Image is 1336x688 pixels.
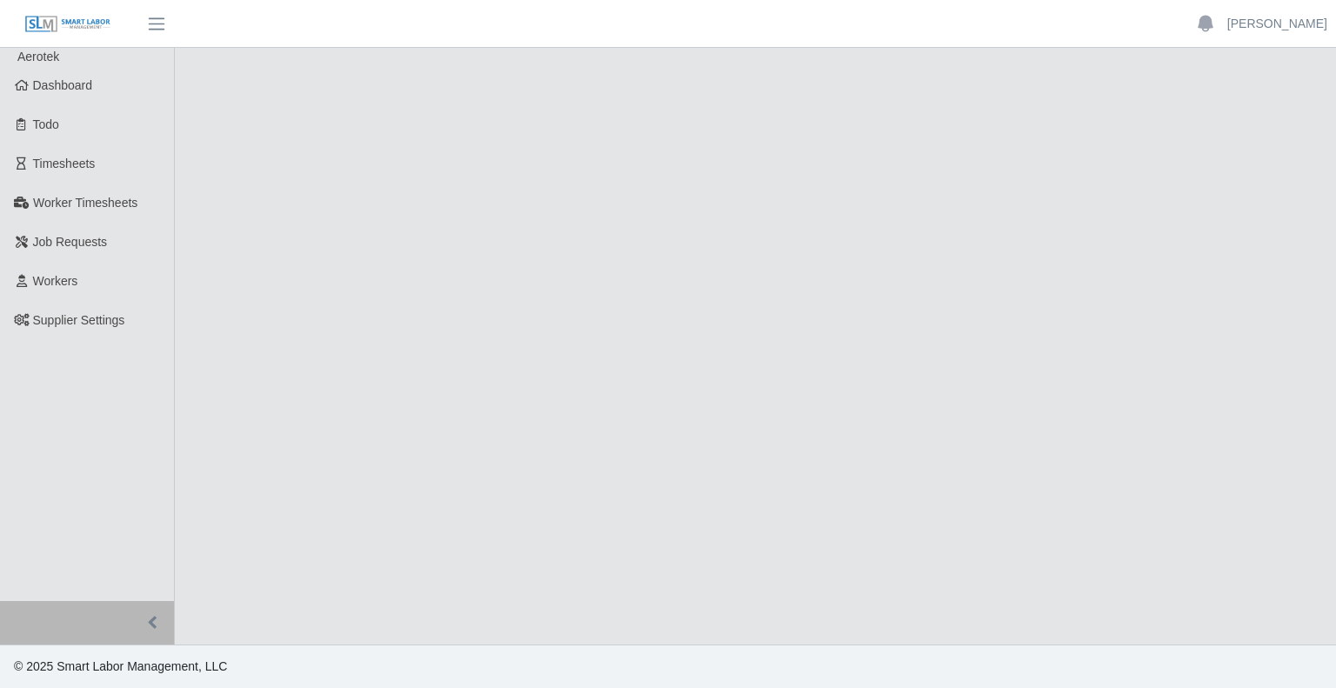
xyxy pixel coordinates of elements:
span: Workers [33,274,78,288]
span: Supplier Settings [33,313,125,327]
span: Worker Timesheets [33,196,137,210]
a: [PERSON_NAME] [1227,15,1327,33]
span: Dashboard [33,78,93,92]
img: SLM Logo [24,15,111,34]
span: Job Requests [33,235,108,249]
span: Aerotek [17,50,59,63]
span: Todo [33,117,59,131]
span: © 2025 Smart Labor Management, LLC [14,659,227,673]
span: Timesheets [33,157,96,170]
